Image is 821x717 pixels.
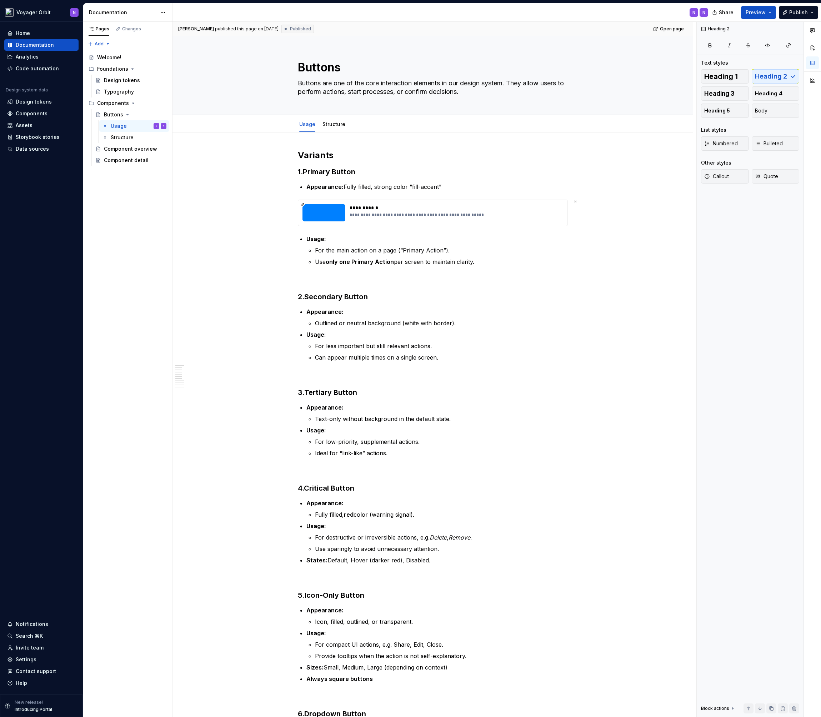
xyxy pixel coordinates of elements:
strong: Icon-Only Button [305,591,364,600]
p: Outlined or neutral background (white with border). [315,319,568,327]
div: Home [16,30,30,37]
h2: Variants [298,150,568,161]
div: Documentation [89,9,156,16]
p: Use sparingly to avoid unnecessary attention. [315,545,568,553]
p: Can appear multiple times on a single screen. [315,353,568,362]
em: Remove [449,534,470,541]
div: Code automation [16,65,59,72]
strong: States: [306,557,327,564]
h3: 5. [298,590,568,600]
div: Block actions [701,703,736,713]
div: Typography [104,88,134,95]
strong: Always square buttons [306,675,373,682]
button: Voyager OrbitN [1,5,81,20]
h3: 4. [298,483,568,493]
div: Search ⌘K [16,632,43,640]
a: UsageNN [99,120,169,132]
span: Body [755,107,767,114]
strong: Appearance: [306,607,344,614]
button: Body [752,104,800,118]
div: Voyager Orbit [16,9,51,16]
div: N [692,10,695,15]
button: Bulleted [752,136,800,151]
a: Home [4,27,79,39]
button: Heading 5 [701,104,749,118]
button: Heading 4 [752,86,800,101]
a: Typography [92,86,169,97]
div: Usage [296,116,318,131]
strong: Appearance: [306,500,344,507]
div: Welcome! [97,54,121,61]
a: Invite team [4,642,79,653]
span: Heading 1 [704,73,738,80]
strong: Sizes: [306,664,324,671]
button: Callout [701,169,749,184]
div: N [156,122,157,130]
textarea: Buttons [296,59,566,76]
span: Preview [746,9,766,16]
span: Publish [789,9,808,16]
div: Components [97,100,129,107]
a: Component detail [92,155,169,166]
div: Design system data [6,87,48,93]
span: Share [719,9,734,16]
p: Text-only without background in the default state. [315,415,568,423]
div: Data sources [16,145,49,152]
p: Use per screen to maintain clarity. [315,257,568,266]
strong: Appearance: [306,183,344,190]
div: Pages [89,26,109,32]
p: Default, Hover (darker red), Disabled. [306,556,568,565]
strong: Critical Button [304,484,354,492]
p: For less important but still relevant actions. [315,342,568,350]
strong: Primary Button [303,167,355,176]
a: Components [4,108,79,119]
strong: Secondary Button [304,292,368,301]
p: For low-priority, supplemental actions. [315,437,568,446]
a: Structure [99,132,169,143]
div: Components [16,110,47,117]
div: Text styles [701,59,728,66]
div: Other styles [701,159,731,166]
div: Contact support [16,668,56,675]
button: Search ⌘K [4,630,79,642]
div: Assets [16,122,32,129]
span: Numbered [704,140,738,147]
h3: 2. [298,292,568,302]
div: Invite team [16,644,44,651]
button: Notifications [4,618,79,630]
p: Icon, filled, outlined, or transparent. [315,617,568,626]
a: Assets [4,120,79,131]
a: Documentation [4,39,79,51]
div: Notifications [16,621,48,628]
div: N [163,122,164,130]
span: Heading 3 [704,90,735,97]
div: Storybook stories [16,134,60,141]
h3: 1. [298,167,568,177]
button: Quote [752,169,800,184]
strong: Usage: [306,630,326,637]
button: Contact support [4,666,79,677]
span: Published [290,26,311,32]
img: e5527c48-e7d1-4d25-8110-9641689f5e10.png [5,8,14,17]
span: Callout [704,173,729,180]
p: Small, Medium, Large (depending on context) [306,663,568,672]
div: Page tree [86,52,169,166]
h3: 3. [298,387,568,397]
div: Design tokens [104,77,140,84]
div: Design tokens [16,98,52,105]
p: Ideal for “link-like” actions. [315,449,568,457]
a: Component overview [92,143,169,155]
button: Heading 1 [701,69,749,84]
a: Settings [4,654,79,665]
div: Foundations [97,65,128,72]
a: Design tokens [4,96,79,107]
strong: only one Primary Action [326,258,394,265]
a: Data sources [4,143,79,155]
strong: Appearance: [306,308,344,315]
p: New release! [15,700,43,705]
strong: Usage: [306,427,326,434]
a: Structure [322,121,345,127]
p: For destructive or irreversible actions, e.g. , . [315,533,568,542]
button: Preview [741,6,776,19]
div: Components [86,97,169,109]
